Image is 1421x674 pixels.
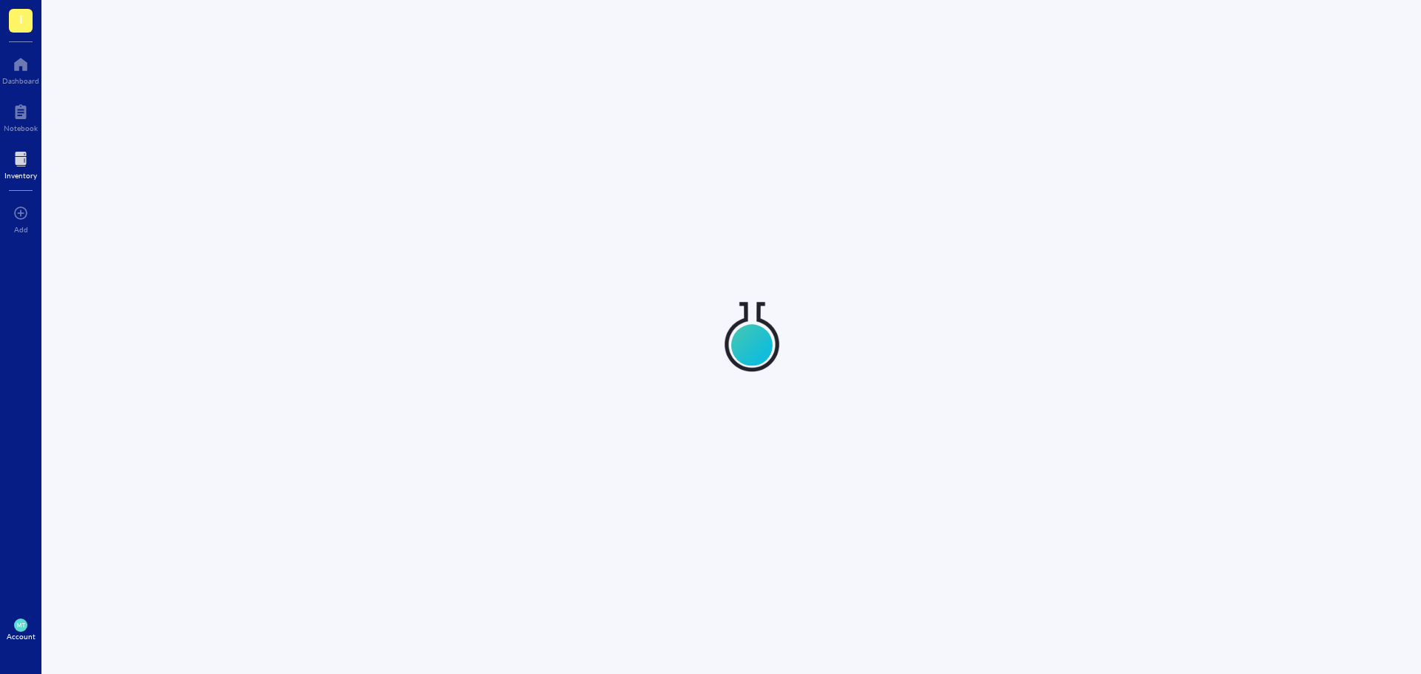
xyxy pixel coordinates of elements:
[14,225,28,234] div: Add
[2,53,39,85] a: Dashboard
[4,147,37,180] a: Inventory
[4,124,38,132] div: Notebook
[4,171,37,180] div: Inventory
[2,76,39,85] div: Dashboard
[17,622,24,628] span: MT
[7,632,36,641] div: Account
[4,100,38,132] a: Notebook
[19,10,23,28] span: I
